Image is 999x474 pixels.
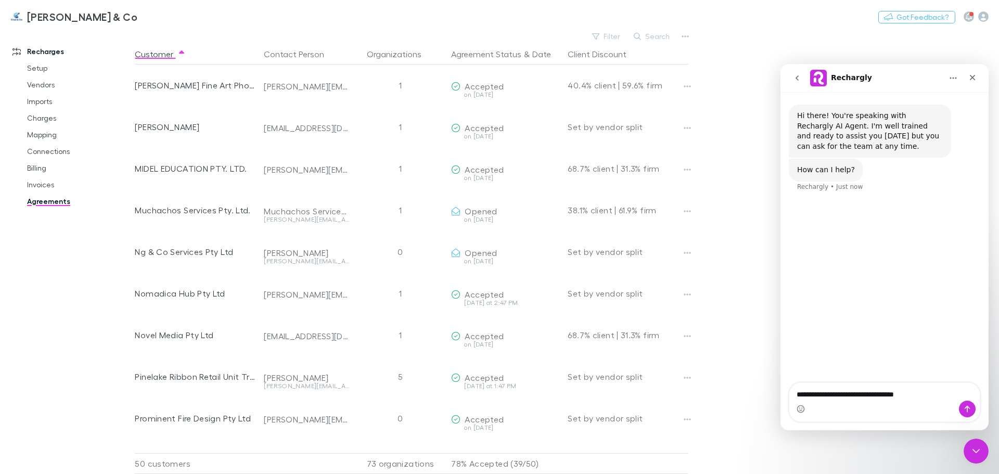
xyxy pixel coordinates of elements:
button: Agreement Status [451,44,521,65]
a: Invoices [17,176,140,193]
div: Set by vendor split [568,356,688,398]
div: Muchachos Services Pty. Ltd. [135,189,255,231]
span: Opened [465,248,497,258]
div: [PERSON_NAME] [264,248,349,258]
button: Client Discount [568,44,639,65]
div: [PERSON_NAME][EMAIL_ADDRESS][DOMAIN_NAME] [264,258,349,264]
div: [EMAIL_ADDRESS][DOMAIN_NAME] [264,123,349,133]
div: 1 [353,273,447,314]
div: 5 [353,356,447,398]
span: Accepted [465,373,504,382]
a: [PERSON_NAME] & Co [4,4,144,29]
div: 1 [353,314,447,356]
div: Set by vendor split [568,398,688,439]
div: [PERSON_NAME][EMAIL_ADDRESS][DOMAIN_NAME] [264,216,349,223]
div: 73 organizations [353,453,447,474]
h3: [PERSON_NAME] & Co [27,10,137,23]
a: Vendors [17,76,140,93]
a: Setup [17,60,140,76]
button: Date [532,44,551,65]
div: & [451,44,559,65]
iframe: Intercom live chat [964,439,989,464]
div: on [DATE] [451,92,559,98]
div: on [DATE] [451,425,559,431]
span: Accepted [465,164,504,174]
div: 38.1% client | 61.9% firm [568,189,688,231]
div: on [DATE] [451,258,559,264]
span: Accepted [465,81,504,91]
span: Accepted [465,331,504,341]
span: Opened [465,206,497,216]
div: Pinelake Ribbon Retail Unit Trust [135,356,255,398]
div: 1 [353,106,447,148]
div: Nomadica Hub Pty Ltd [135,273,255,314]
a: Billing [17,160,140,176]
div: Novel Media Pty Ltd [135,314,255,356]
button: Search [629,30,676,43]
div: on [DATE] [451,216,559,223]
a: Imports [17,93,140,110]
div: 1 [353,65,447,106]
div: on [DATE] [451,175,559,181]
div: 68.7% client | 31.3% firm [568,148,688,189]
div: 68.7% client | 31.3% firm [568,314,688,356]
a: Mapping [17,126,140,143]
div: Set by vendor split [568,231,688,273]
div: [PERSON_NAME][EMAIL_ADDRESS][DOMAIN_NAME] [264,414,349,425]
div: Prominent Fire Design Pty Ltd [135,398,255,439]
div: Ng & Co Services Pty Ltd [135,231,255,273]
button: Contact Person [264,44,337,65]
div: [PERSON_NAME][EMAIL_ADDRESS][PERSON_NAME][DOMAIN_NAME] [264,383,349,389]
div: 1 [353,189,447,231]
div: 40.4% client | 59.6% firm [568,65,688,106]
a: Recharges [2,43,140,60]
div: [PERSON_NAME][EMAIL_ADDRESS][DOMAIN_NAME] [264,289,349,300]
div: 0 [353,398,447,439]
div: [PERSON_NAME] [264,373,349,383]
div: [PERSON_NAME][EMAIL_ADDRESS][PERSON_NAME][DOMAIN_NAME] [264,164,349,175]
button: Got Feedback? [878,11,955,23]
div: 0 [353,231,447,273]
div: [EMAIL_ADDRESS][DOMAIN_NAME] [264,331,349,341]
div: [PERSON_NAME][EMAIL_ADDRESS][DOMAIN_NAME] [264,81,349,92]
div: [DATE] at 1:47 PM [451,383,559,389]
div: on [DATE] [451,341,559,348]
div: 50 customers [135,453,260,474]
a: Charges [17,110,140,126]
p: 78% Accepted (39/50) [451,454,559,473]
a: Connections [17,143,140,160]
span: Accepted [465,414,504,424]
div: [PERSON_NAME] [135,106,255,148]
div: Set by vendor split [568,106,688,148]
div: [DATE] at 2:47 PM [451,300,559,306]
button: Filter [587,30,626,43]
span: Accepted [465,289,504,299]
div: [PERSON_NAME] Fine Art Photography Pty. Ltd. [135,65,255,106]
div: 1 [353,148,447,189]
span: Accepted [465,123,504,133]
img: Cruz & Co's Logo [10,10,23,23]
div: MIDEL EDUCATION PTY. LTD. [135,148,255,189]
button: Customer [135,44,186,65]
iframe: Intercom live chat [780,64,989,430]
button: Organizations [367,44,434,65]
a: Agreements [17,193,140,210]
div: on [DATE] [451,133,559,139]
div: Set by vendor split [568,273,688,314]
div: Muchachos Services Pty. Ltd. [264,206,349,216]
